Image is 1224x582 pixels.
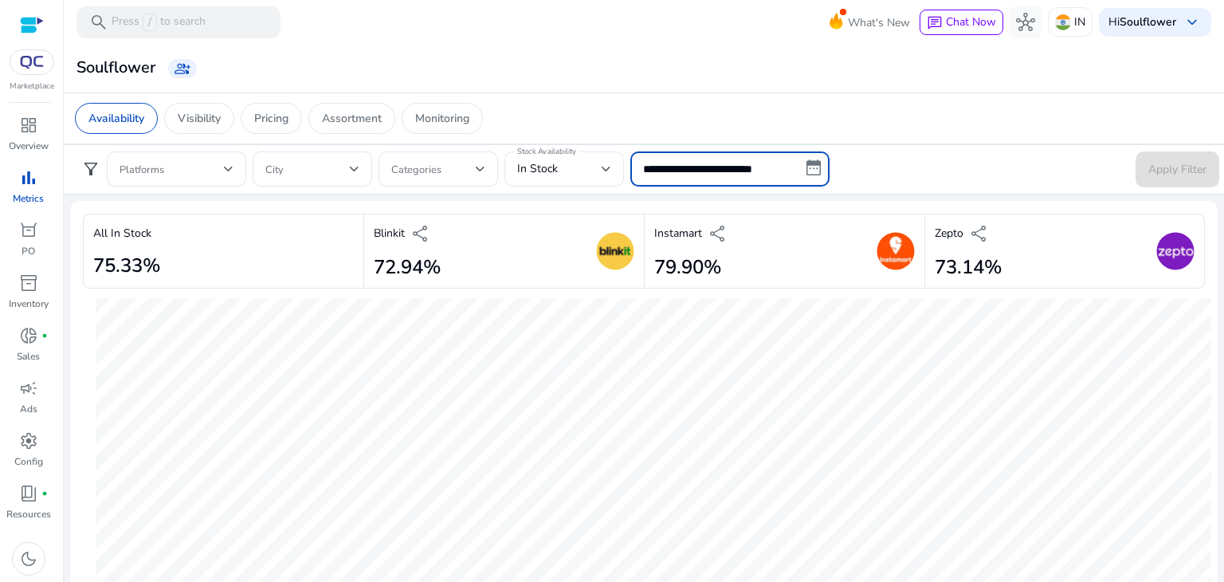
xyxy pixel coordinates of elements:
[20,402,37,416] p: Ads
[517,146,576,157] mat-label: Stock Availability
[19,484,38,503] span: book_4
[14,454,43,469] p: Config
[178,110,221,127] p: Visibility
[19,273,38,293] span: inventory_2
[1108,17,1176,28] p: Hi
[1074,8,1085,36] p: IN
[18,56,46,69] img: QC-logo.svg
[6,507,51,521] p: Resources
[920,10,1003,35] button: chatChat Now
[1016,13,1035,32] span: hub
[81,159,100,179] span: filter_alt
[41,490,48,497] span: fiber_manual_record
[93,225,151,242] p: All In Stock
[517,161,558,176] span: In Stock
[88,110,144,127] p: Availability
[1183,13,1202,32] span: keyboard_arrow_down
[935,256,1002,279] h2: 73.14%
[970,224,989,243] span: share
[1010,6,1042,38] button: hub
[848,9,910,37] span: What's New
[254,110,288,127] p: Pricing
[411,224,430,243] span: share
[9,139,49,153] p: Overview
[19,379,38,398] span: campaign
[10,81,54,92] p: Marketplace
[322,110,382,127] p: Assortment
[89,13,108,32] span: search
[19,221,38,240] span: orders
[168,59,197,78] a: group_add
[415,110,469,127] p: Monitoring
[17,349,40,364] p: Sales
[708,224,728,243] span: share
[19,431,38,450] span: settings
[76,58,155,77] h3: Soulflower
[41,332,48,339] span: fiber_manual_record
[143,14,157,31] span: /
[19,326,38,345] span: donut_small
[9,297,49,311] p: Inventory
[1055,14,1071,30] img: in.svg
[935,225,963,242] p: Zepto
[946,14,996,29] span: Chat Now
[93,254,160,277] h2: 75.33%
[13,191,44,206] p: Metrics
[374,225,405,242] p: Blinkit
[927,15,943,31] span: chat
[19,168,38,187] span: bar_chart
[1120,14,1176,29] b: Soulflower
[112,14,206,31] p: Press to search
[19,549,38,568] span: dark_mode
[175,61,190,77] span: group_add
[22,244,35,258] p: PO
[654,225,702,242] p: Instamart
[654,256,728,279] h2: 79.90%
[19,116,38,135] span: dashboard
[374,256,441,279] h2: 72.94%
